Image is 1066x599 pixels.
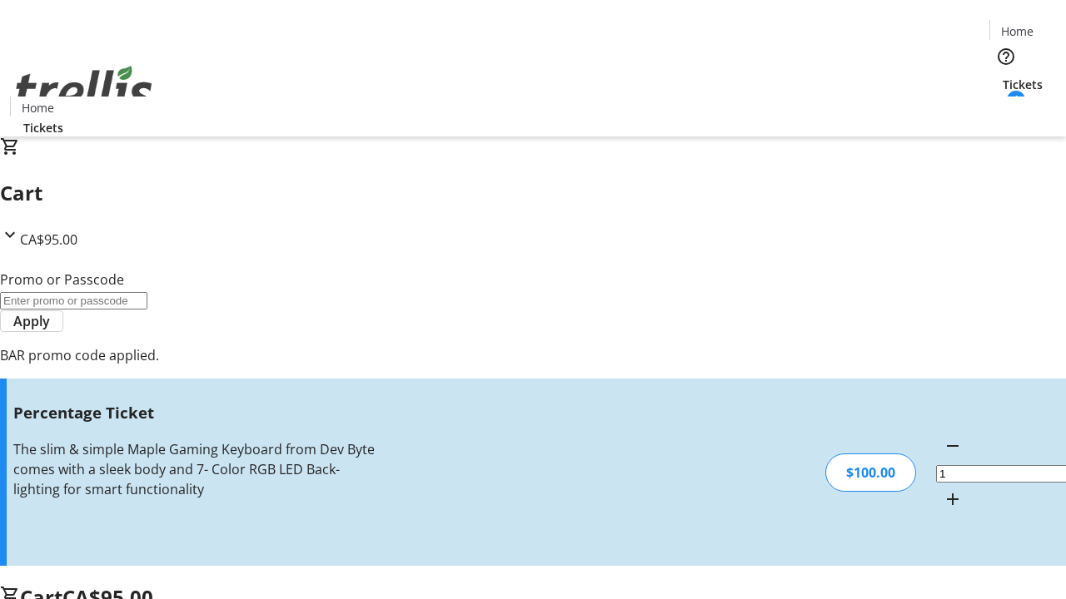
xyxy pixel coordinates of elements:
img: Orient E2E Organization ypzdLv4NS1's Logo [10,47,158,131]
span: Home [1001,22,1034,40]
span: Home [22,99,54,116]
a: Tickets [989,76,1056,93]
span: Tickets [23,119,63,136]
div: $100.00 [825,453,916,492]
a: Home [11,99,64,116]
button: Cart [989,93,1023,126]
a: Tickets [10,119,77,136]
button: Decrement by one [936,429,969,463]
h3: Percentage Ticket [13,401,377,424]
span: CA$95.00 [20,230,77,249]
span: Tickets [1003,76,1043,93]
div: The slim & simple Maple Gaming Keyboard from Dev Byte comes with a sleek body and 7- Color RGB LE... [13,439,377,499]
a: Home [990,22,1044,40]
button: Increment by one [936,483,969,516]
button: Help [989,40,1023,73]
span: Apply [13,311,50,331]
